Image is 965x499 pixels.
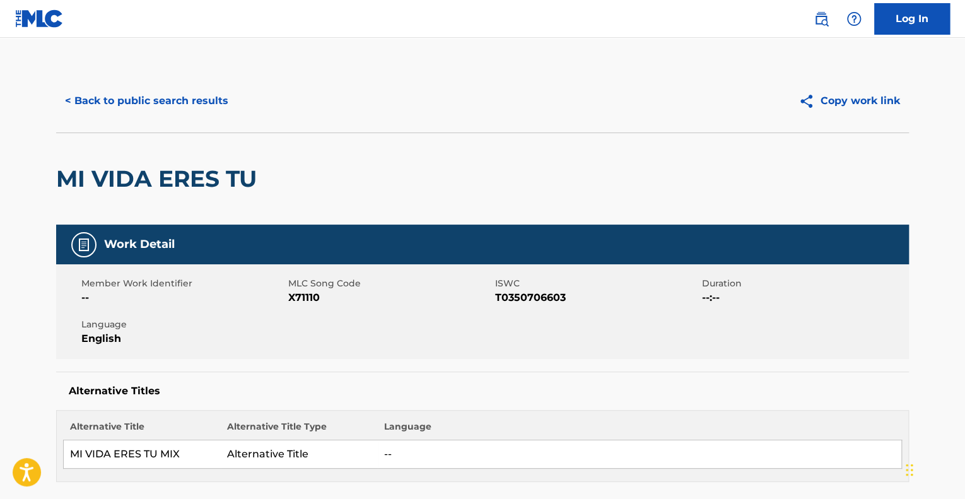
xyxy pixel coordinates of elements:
span: Duration [702,277,906,290]
div: Drag [906,451,913,489]
img: Copy work link [798,93,821,109]
img: MLC Logo [15,9,64,28]
th: Alternative Title [64,420,221,440]
span: X71110 [288,290,492,305]
td: -- [378,440,902,469]
span: Member Work Identifier [81,277,285,290]
th: Alternative Title Type [221,420,378,440]
div: Help [841,6,867,32]
h5: Work Detail [104,237,175,252]
span: English [81,331,285,346]
th: Language [378,420,902,440]
td: MI VIDA ERES TU MIX [64,440,221,469]
a: Log In [874,3,950,35]
span: ISWC [495,277,699,290]
button: Copy work link [790,85,909,117]
iframe: Chat Widget [902,438,965,499]
h2: MI VIDA ERES TU [56,165,263,193]
span: -- [81,290,285,305]
button: < Back to public search results [56,85,237,117]
img: help [846,11,862,26]
td: Alternative Title [221,440,378,469]
span: T0350706603 [495,290,699,305]
span: MLC Song Code [288,277,492,290]
img: search [814,11,829,26]
span: Language [81,318,285,331]
a: Public Search [809,6,834,32]
h5: Alternative Titles [69,385,896,397]
span: --:-- [702,290,906,305]
img: Work Detail [76,237,91,252]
